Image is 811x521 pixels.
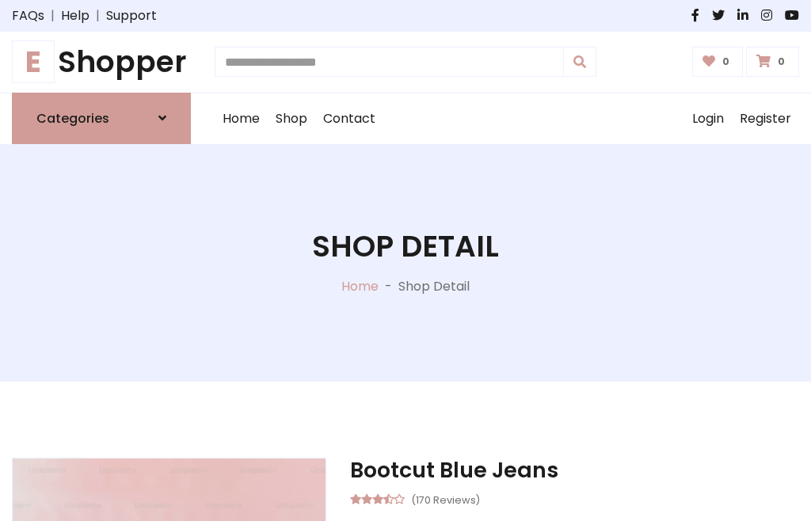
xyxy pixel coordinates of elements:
a: FAQs [12,6,44,25]
a: 0 [746,47,799,77]
a: Contact [315,93,383,144]
h1: Shopper [12,44,191,80]
a: Categories [12,93,191,144]
a: Home [341,277,379,295]
span: E [12,40,55,83]
a: 0 [692,47,744,77]
span: | [89,6,106,25]
h3: Bootcut Blue Jeans [350,458,799,483]
a: Shop [268,93,315,144]
span: 0 [774,55,789,69]
small: (170 Reviews) [411,489,480,508]
a: Help [61,6,89,25]
span: | [44,6,61,25]
a: Support [106,6,157,25]
h1: Shop Detail [312,229,499,264]
a: Login [684,93,732,144]
a: EShopper [12,44,191,80]
p: - [379,277,398,296]
h6: Categories [36,111,109,126]
a: Register [732,93,799,144]
p: Shop Detail [398,277,470,296]
span: 0 [718,55,733,69]
a: Home [215,93,268,144]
